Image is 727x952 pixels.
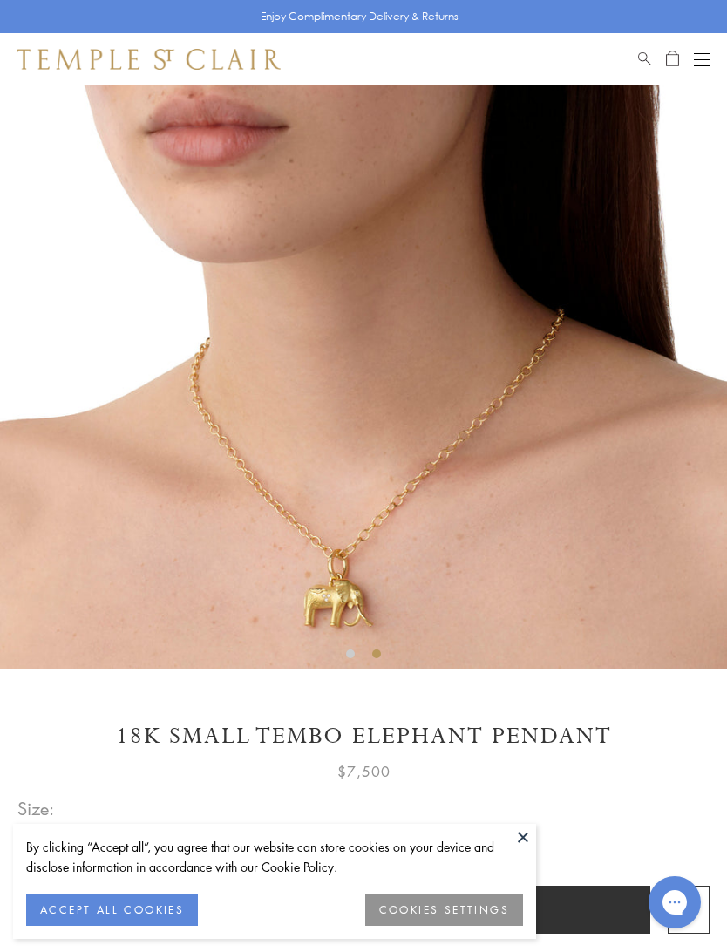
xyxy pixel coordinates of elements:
[17,721,710,751] h1: 18K Small Tembo Elephant Pendant
[337,760,391,783] span: $7,500
[26,894,198,926] button: ACCEPT ALL COOKIES
[17,794,132,823] span: Size:
[640,870,710,935] iframe: Gorgias live chat messenger
[694,49,710,70] button: Open navigation
[26,837,523,877] div: By clicking “Accept all”, you agree that our website can store cookies on your device and disclos...
[365,894,523,926] button: COOKIES SETTINGS
[666,49,679,70] a: Open Shopping Bag
[638,49,651,70] a: Search
[17,49,281,70] img: Temple St. Clair
[261,8,459,25] p: Enjoy Complimentary Delivery & Returns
